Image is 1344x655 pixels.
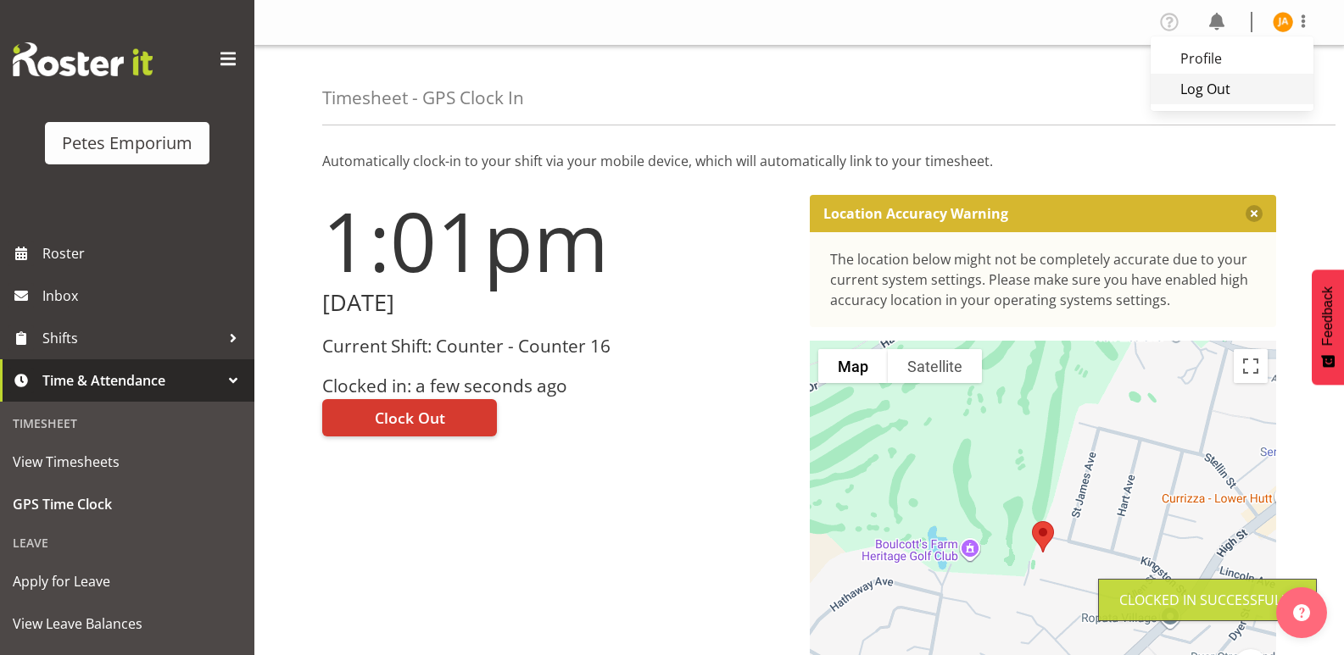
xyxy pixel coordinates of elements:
h1: 1:01pm [322,195,789,286]
span: Clock Out [375,407,445,429]
button: Close message [1246,205,1263,222]
div: Petes Emporium [62,130,192,156]
div: The location below might not be completely accurate due to your current system settings. Please m... [830,249,1257,310]
span: View Timesheets [13,449,242,475]
h2: [DATE] [322,290,789,316]
span: Apply for Leave [13,569,242,594]
button: Toggle fullscreen view [1234,349,1268,383]
h3: Clocked in: a few seconds ago [322,376,789,396]
img: jeseryl-armstrong10788.jpg [1273,12,1293,32]
span: Shifts [42,325,220,351]
span: Time & Attendance [42,368,220,393]
div: Clocked in Successfully [1119,590,1296,610]
span: Roster [42,241,246,266]
a: View Leave Balances [4,602,250,645]
img: help-xxl-2.png [1293,604,1310,621]
a: Apply for Leave [4,560,250,602]
img: Rosterit website logo [13,42,153,76]
span: View Leave Balances [13,611,242,636]
h3: Current Shift: Counter - Counter 16 [322,336,789,356]
span: GPS Time Clock [13,491,242,517]
div: Leave [4,525,250,560]
a: GPS Time Clock [4,483,250,525]
button: Show street map [818,349,888,383]
button: Feedback - Show survey [1312,269,1344,385]
p: Automatically clock-in to your shift via your mobile device, which will automatically link to you... [322,151,1276,171]
a: View Timesheets [4,441,250,483]
span: Inbox [42,283,246,308]
button: Show satellite imagery [888,349,982,383]
button: Clock Out [322,399,497,436]
div: Timesheet [4,406,250,441]
span: Feedback [1320,286,1336,346]
h4: Timesheet - GPS Clock In [322,88,524,108]
p: Location Accuracy Warning [823,205,1008,222]
a: Profile [1151,43,1313,74]
a: Log Out [1151,74,1313,104]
